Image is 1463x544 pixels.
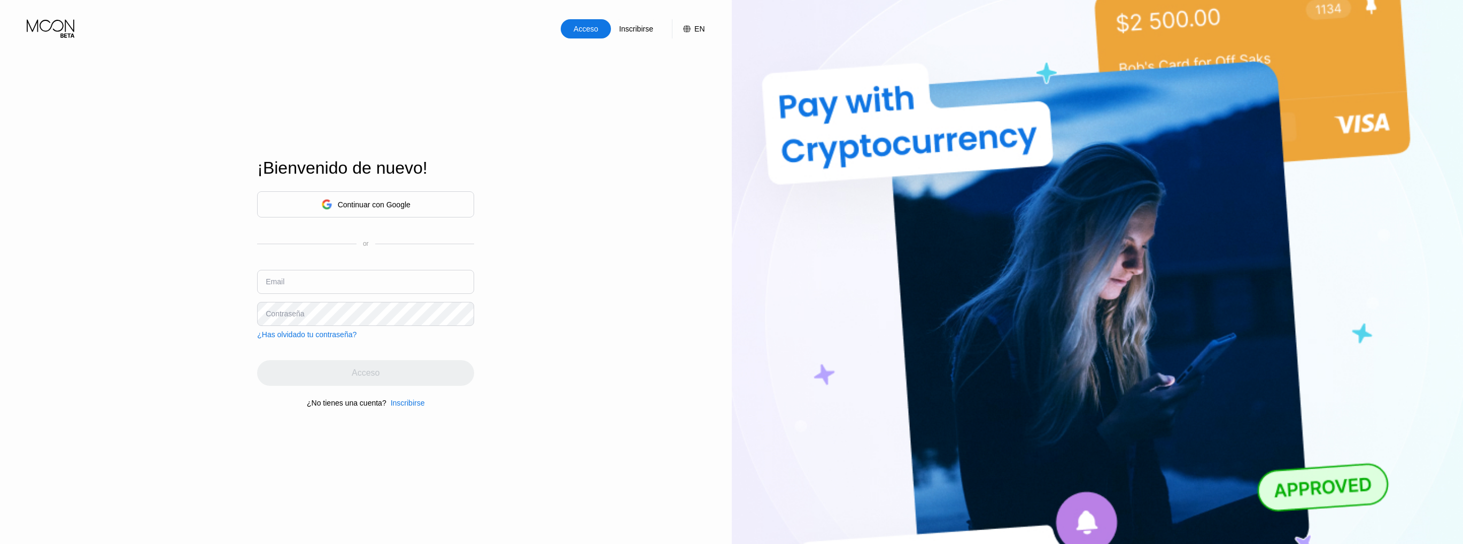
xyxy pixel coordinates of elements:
[266,309,304,318] div: Contraseña
[572,24,599,34] div: Acceso
[266,277,284,286] div: Email
[561,19,611,38] div: Acceso
[672,19,705,38] div: EN
[257,330,357,339] div: ¿Has olvidado tu contraseña?
[338,200,411,209] div: Continuar con Google
[363,240,369,247] div: or
[257,191,474,217] div: Continuar con Google
[611,19,661,38] div: Inscribirse
[694,25,705,33] div: EN
[618,24,654,34] div: Inscribirse
[391,399,425,407] div: Inscribirse
[307,399,386,407] div: ¿No tienes una cuenta?
[257,158,474,178] div: ¡Bienvenido de nuevo!
[386,399,425,407] div: Inscribirse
